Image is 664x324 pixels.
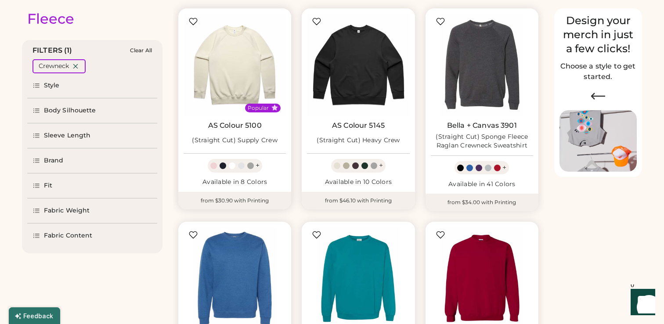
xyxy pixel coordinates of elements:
[307,14,409,116] img: AS Colour 5145 (Straight Cut) Heavy Crew
[302,192,415,209] div: from $46.10 with Printing
[559,110,637,172] img: Image of Lisa Congdon Eye Print on T-Shirt and Hat
[44,231,92,240] div: Fabric Content
[44,81,60,90] div: Style
[248,104,269,112] div: Popular
[431,133,533,150] div: (Straight Cut) Sponge Fleece Raglan Crewneck Sweatshirt
[44,131,90,140] div: Sleeve Length
[332,121,385,130] a: AS Colour 5145
[184,14,286,116] img: AS Colour 5100 (Straight Cut) Supply Crew
[317,136,400,145] div: (Straight Cut) Heavy Crew
[431,14,533,116] img: BELLA + CANVAS 3901 (Straight Cut) Sponge Fleece Raglan Crewneck Sweatshirt
[208,121,262,130] a: AS Colour 5100
[39,62,69,71] div: Crewneck
[44,181,52,190] div: Fit
[307,178,409,187] div: Available in 10 Colors
[502,163,506,173] div: +
[44,106,96,115] div: Body Silhouette
[431,180,533,189] div: Available in 41 Colors
[426,194,538,211] div: from $34.00 with Printing
[447,121,517,130] a: Bella + Canvas 3901
[130,47,152,54] div: Clear All
[44,206,90,215] div: Fabric Weight
[559,61,637,82] h2: Choose a style to get started.
[622,284,660,322] iframe: Front Chat
[178,192,291,209] div: from $30.90 with Printing
[32,45,72,56] div: FILTERS (1)
[559,14,637,56] div: Design your merch in just a few clicks!
[379,161,383,170] div: +
[271,104,278,111] button: Popular Style
[192,136,278,145] div: (Straight Cut) Supply Crew
[256,161,260,170] div: +
[27,10,74,28] div: Fleece
[184,178,286,187] div: Available in 8 Colors
[44,156,64,165] div: Brand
